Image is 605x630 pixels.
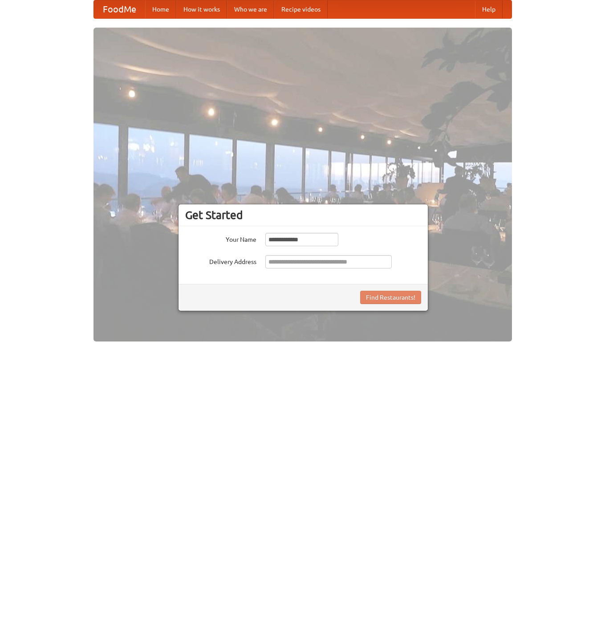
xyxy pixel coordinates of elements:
[227,0,274,18] a: Who we are
[274,0,328,18] a: Recipe videos
[145,0,176,18] a: Home
[185,208,421,222] h3: Get Started
[475,0,503,18] a: Help
[176,0,227,18] a: How it works
[360,291,421,304] button: Find Restaurants!
[185,255,256,266] label: Delivery Address
[94,0,145,18] a: FoodMe
[185,233,256,244] label: Your Name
